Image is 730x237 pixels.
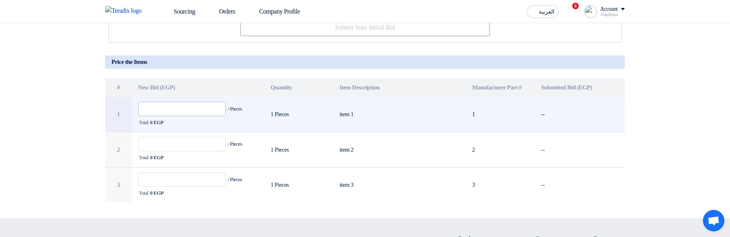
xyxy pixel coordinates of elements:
[240,19,490,36] button: Submit Your Initial Bid
[535,167,625,202] td: --
[105,6,147,16] img: Teradix logo
[242,3,307,20] a: Company Profile
[139,154,149,162] span: Total
[105,97,132,132] td: 1
[584,5,597,18] img: profile_test.png
[150,154,164,162] span: 0 EGP
[466,167,535,202] td: 3
[202,3,242,20] a: Orders
[527,5,559,18] button: العربية
[150,189,164,197] span: 0 EGP
[264,132,333,168] td: 1 Pieces
[572,3,579,9] span: 8
[132,78,264,97] th: New Bid (EGP)
[105,167,132,202] td: 3
[466,132,535,168] td: 2
[600,12,625,17] div: Askjdhnjsa
[227,105,242,113] span: / Pieces
[139,118,149,126] span: Total
[333,97,466,132] td: item 1
[156,3,202,20] a: Sourcing
[333,167,466,202] td: item 3
[600,6,618,13] div: Account
[105,55,625,69] h5: Price the Items
[535,132,625,168] td: --
[227,176,242,184] span: / Pieces
[466,78,535,97] th: Manufacturer Part #
[227,140,242,148] span: / Pieces
[466,97,535,132] td: 1
[535,78,625,97] th: Submitted Bid (EGP)
[264,97,333,132] td: 1 Pieces
[105,78,132,97] th: #
[105,132,132,168] td: 2
[264,78,333,97] th: Quantity
[333,132,466,168] td: item 2
[535,97,625,132] td: --
[703,210,724,231] div: Open chat
[139,189,149,197] span: Total
[539,9,554,15] span: العربية
[264,167,333,202] td: 1 Pieces
[150,118,164,126] span: 0 EGP
[333,78,466,97] th: Item Description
